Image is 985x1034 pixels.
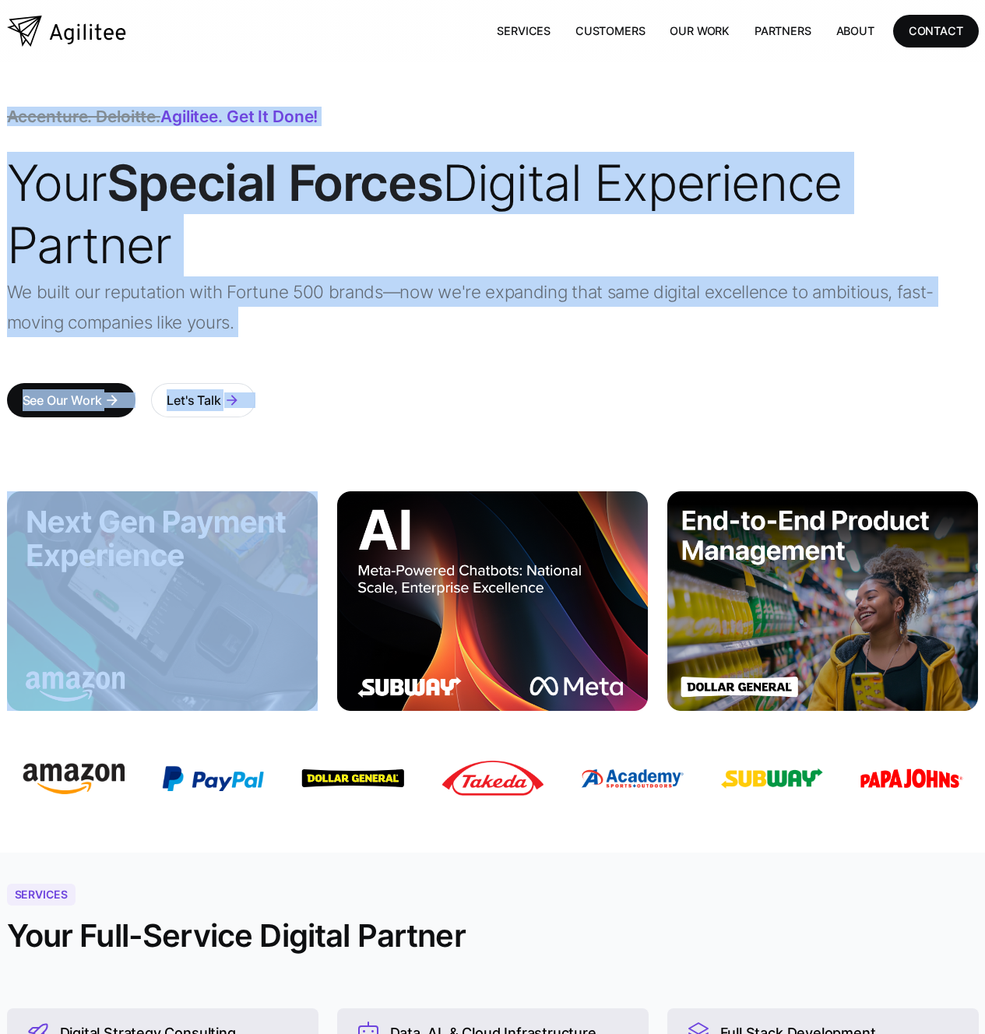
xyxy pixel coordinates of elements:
[104,392,120,408] div: arrow_forward
[7,884,76,906] div: Services
[151,383,255,417] a: Let's Talkarrow_forward
[909,21,963,40] div: CONTACT
[657,15,742,47] a: Our Work
[824,15,887,47] a: About
[7,16,126,47] a: home
[107,153,442,213] strong: Special Forces
[167,389,220,411] div: Let's Talk
[563,15,657,47] a: Customers
[742,15,824,47] a: Partners
[7,109,318,125] div: Agilitee. Get it done!
[7,383,136,417] a: See Our Workarrow_forward
[224,392,240,408] div: arrow_forward
[7,107,161,126] span: Accenture. Deloitte.
[7,916,466,955] h2: Your Full-Service Digital Partner
[893,15,979,47] a: CONTACT
[484,15,563,47] a: Services
[23,389,102,411] div: See Our Work
[7,153,842,275] span: Your Digital Experience Partner
[7,276,979,337] p: We built our reputation with Fortune 500 brands—now we're expanding that same digital excellence ...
